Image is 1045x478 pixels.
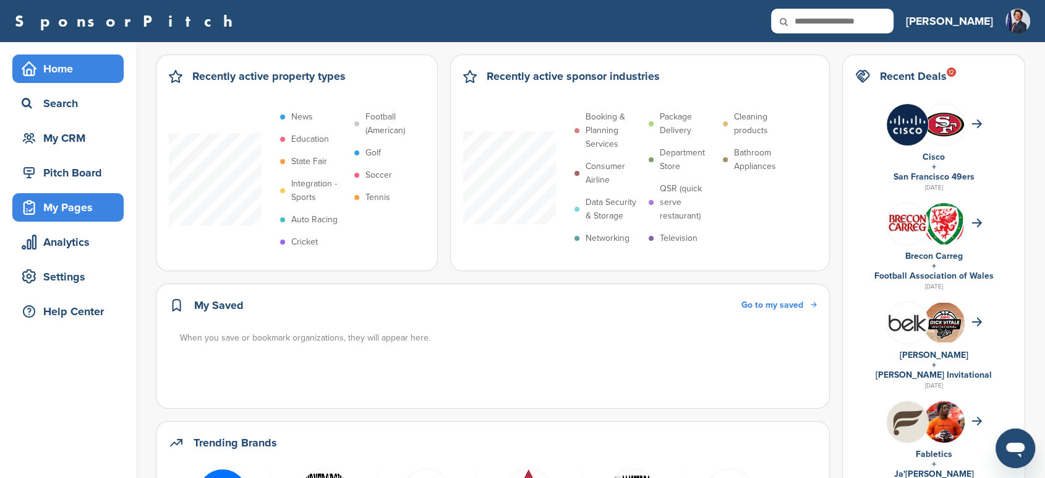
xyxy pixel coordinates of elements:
[291,133,329,146] p: Education
[855,182,1012,193] div: [DATE]
[876,370,992,380] a: [PERSON_NAME] Invitational
[12,54,124,83] a: Home
[996,428,1035,468] iframe: Button to launch messaging window
[19,92,124,115] div: Search
[887,401,928,443] img: Hb geub1 400x400
[19,231,124,253] div: Analytics
[291,213,338,227] p: Auto Racing
[887,104,928,146] img: Jmyca1yn 400x400
[923,152,945,162] a: Cisco
[12,89,124,118] a: Search
[855,281,1012,292] div: [DATE]
[586,232,629,245] p: Networking
[660,182,717,223] p: QSR (quick serve restaurant)
[855,380,1012,391] div: [DATE]
[365,110,422,137] p: Football (American)
[932,459,936,469] a: +
[586,110,642,151] p: Booking & Planning Services
[291,235,318,249] p: Cricket
[12,124,124,152] a: My CRM
[741,298,817,312] a: Go to my saved
[734,146,791,173] p: Bathroom Appliances
[12,297,124,326] a: Help Center
[947,67,956,77] div: 12
[894,172,975,182] a: San Francisco 49ers
[660,232,697,245] p: Television
[660,146,717,173] p: Department Store
[923,203,965,251] img: 170px football association of wales logo.svg
[586,160,642,187] p: Consumer Airline
[192,67,346,85] h2: Recently active property types
[12,159,124,187] a: Pitch Board
[365,168,392,182] p: Soccer
[12,193,124,222] a: My Pages
[19,300,124,323] div: Help Center
[932,162,936,172] a: +
[586,196,642,223] p: Data Security & Storage
[880,67,947,85] h2: Recent Deals
[900,350,968,360] a: [PERSON_NAME]
[874,271,994,281] a: Football Association of Wales
[905,251,963,261] a: Brecon Carreg
[923,112,965,137] img: Data?1415805694
[932,261,936,271] a: +
[12,263,124,291] a: Settings
[365,146,381,160] p: Golf
[194,297,244,314] h2: My Saved
[12,228,124,256] a: Analytics
[1005,9,1030,33] img: 456091337 3888871618063310 4174412851887220271 n
[291,155,327,168] p: State Fair
[291,110,313,124] p: News
[923,401,965,451] img: Ja'marr chase
[291,177,348,204] p: Integration - Sports
[194,434,277,451] h2: Trending Brands
[906,7,993,35] a: [PERSON_NAME]
[365,191,390,204] p: Tennis
[932,360,936,370] a: +
[741,300,803,310] span: Go to my saved
[887,302,928,344] img: L 1bnuap 400x400
[887,203,928,245] img: Fvoowbej 400x400
[19,58,124,80] div: Home
[906,12,993,30] h3: [PERSON_NAME]
[15,13,241,29] a: SponsorPitch
[180,331,818,345] div: When you save or bookmark organizations, they will appear here.
[487,67,660,85] h2: Recently active sponsor industries
[19,162,124,184] div: Pitch Board
[19,127,124,149] div: My CRM
[660,110,717,137] p: Package Delivery
[923,303,965,342] img: Cleanshot 2025 09 07 at 20.31.59 2x
[734,110,791,137] p: Cleaning products
[19,266,124,288] div: Settings
[916,449,952,459] a: Fabletics
[19,196,124,219] div: My Pages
